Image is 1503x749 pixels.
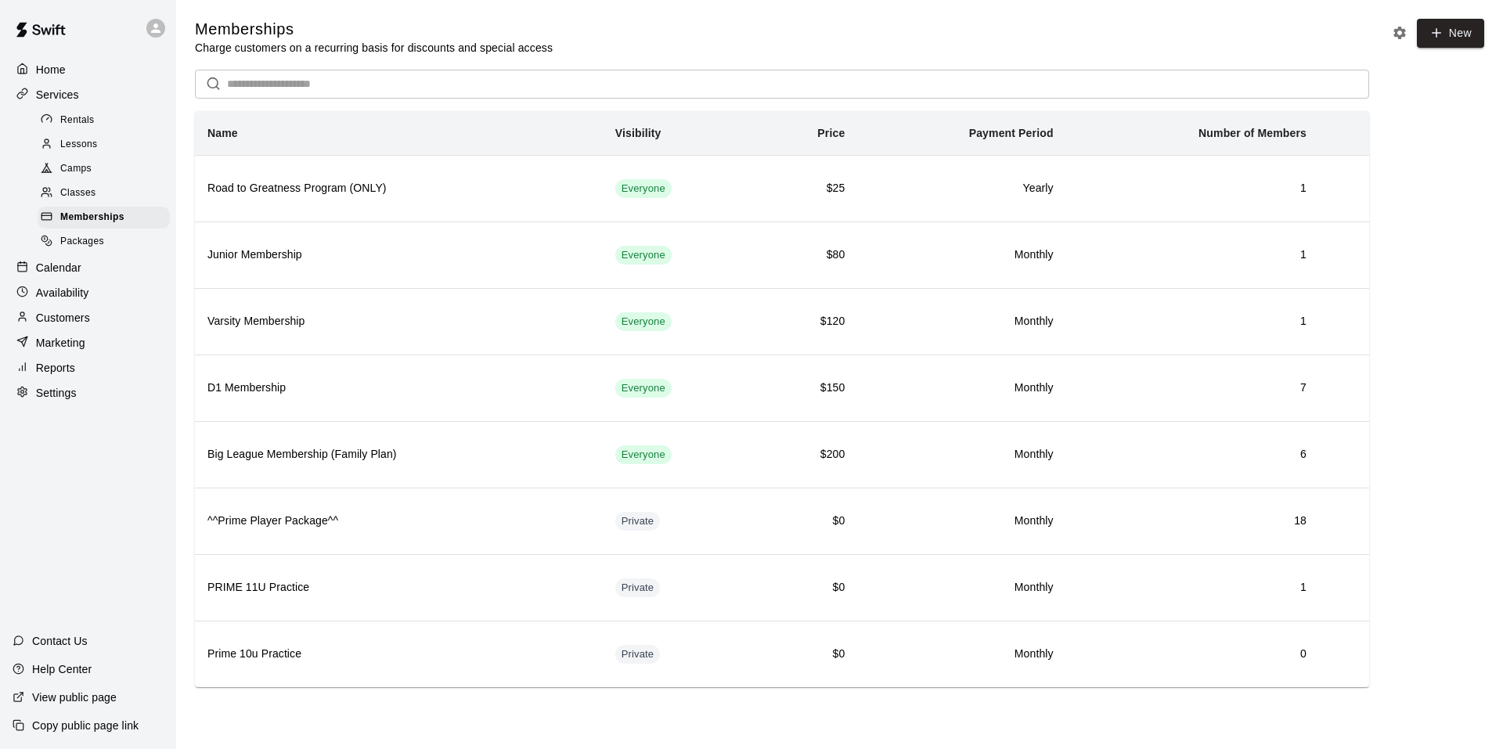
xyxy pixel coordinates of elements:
[38,134,170,156] div: Lessons
[60,234,104,250] span: Packages
[1198,127,1307,139] b: Number of Members
[870,513,1053,530] h6: Monthly
[615,512,661,531] div: This membership is hidden from the memberships page
[207,646,590,663] h6: Prime 10u Practice
[13,331,164,355] a: Marketing
[870,579,1053,596] h6: Monthly
[13,356,164,380] a: Reports
[207,127,238,139] b: Name
[38,132,176,157] a: Lessons
[207,579,590,596] h6: PRIME 11U Practice
[36,260,81,275] p: Calendar
[770,380,845,397] h6: $150
[770,313,845,330] h6: $120
[60,210,124,225] span: Memberships
[38,158,170,180] div: Camps
[32,690,117,705] p: View public page
[615,647,661,662] span: Private
[770,513,845,530] h6: $0
[1079,579,1307,596] h6: 1
[36,87,79,103] p: Services
[207,380,590,397] h6: D1 Membership
[615,578,661,597] div: This membership is hidden from the memberships page
[615,381,672,396] span: Everyone
[1079,446,1307,463] h6: 6
[38,182,170,204] div: Classes
[870,446,1053,463] h6: Monthly
[13,281,164,304] a: Availability
[615,514,661,529] span: Private
[38,230,176,254] a: Packages
[13,256,164,279] a: Calendar
[615,182,672,196] span: Everyone
[770,446,845,463] h6: $200
[615,581,661,596] span: Private
[195,111,1369,687] table: simple table
[770,646,845,663] h6: $0
[870,247,1053,264] h6: Monthly
[1079,247,1307,264] h6: 1
[870,380,1053,397] h6: Monthly
[32,633,88,649] p: Contact Us
[207,313,590,330] h6: Varsity Membership
[32,718,139,733] p: Copy public page link
[1079,180,1307,197] h6: 1
[207,180,590,197] h6: Road to Greatness Program (ONLY)
[615,179,672,198] div: This membership is visible to all customers
[615,448,672,463] span: Everyone
[36,62,66,77] p: Home
[615,315,672,329] span: Everyone
[1079,380,1307,397] h6: 7
[615,127,661,139] b: Visibility
[870,313,1053,330] h6: Monthly
[870,646,1053,663] h6: Monthly
[13,58,164,81] a: Home
[817,127,845,139] b: Price
[770,579,845,596] h6: $0
[207,513,590,530] h6: ^^Prime Player Package^^
[615,645,661,664] div: This membership is hidden from the memberships page
[1079,513,1307,530] h6: 18
[195,40,553,56] p: Charge customers on a recurring basis for discounts and special access
[38,207,170,229] div: Memberships
[60,185,96,201] span: Classes
[38,182,176,206] a: Classes
[1079,646,1307,663] h6: 0
[615,379,672,398] div: This membership is visible to all customers
[38,157,176,182] a: Camps
[770,180,845,197] h6: $25
[13,381,164,405] a: Settings
[60,161,92,177] span: Camps
[32,661,92,677] p: Help Center
[13,83,164,106] a: Services
[195,19,553,40] h5: Memberships
[38,231,170,253] div: Packages
[36,310,90,326] p: Customers
[60,113,95,128] span: Rentals
[207,247,590,264] h6: Junior Membership
[615,248,672,263] span: Everyone
[1388,21,1411,45] button: Memberships settings
[207,446,590,463] h6: Big League Membership (Family Plan)
[13,306,164,329] a: Customers
[615,445,672,464] div: This membership is visible to all customers
[1417,19,1484,48] a: New
[615,246,672,265] div: This membership is visible to all customers
[36,335,85,351] p: Marketing
[36,360,75,376] p: Reports
[870,180,1053,197] h6: Yearly
[38,108,176,132] a: Rentals
[36,385,77,401] p: Settings
[770,247,845,264] h6: $80
[60,137,98,153] span: Lessons
[38,110,170,131] div: Rentals
[1079,313,1307,330] h6: 1
[36,285,89,301] p: Availability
